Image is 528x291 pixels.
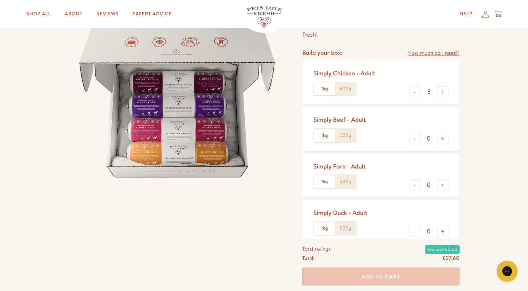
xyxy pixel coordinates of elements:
[335,82,356,96] label: 600g
[313,162,366,170] div: Simply Pork - Adult
[335,129,356,142] label: 600g
[247,6,282,28] img: Pets Love Fresh
[437,133,448,144] button: +
[407,48,459,58] a: How much do I need?
[454,7,478,21] a: Help
[335,222,356,235] label: 600g
[314,129,335,142] label: 1kg
[335,175,356,188] label: 600g
[314,82,335,96] label: 1kg
[91,7,124,21] a: Reviews
[425,245,460,253] span: You save £0.00
[409,226,421,237] button: -
[302,244,332,253] span: Total savings:
[314,222,335,235] label: 1kg
[493,258,521,284] iframe: Gorgias live chat messenger
[437,226,448,237] button: +
[302,48,343,57] h4: Build your box:
[59,7,88,21] a: About
[437,86,448,97] button: +
[409,179,421,191] button: -
[313,209,367,217] div: Simply Duck - Adult
[409,86,421,97] button: -
[313,69,375,77] div: Simply Chicken - Adult
[409,133,421,144] button: -
[437,179,448,191] button: +
[302,267,460,286] button: Add To Cart
[314,175,335,188] label: 1kg
[21,7,57,21] a: Shop All
[442,254,459,262] span: £27.60
[313,115,366,124] div: Simply Beef - Adult
[302,19,460,40] p: Gently cooked, complete dog food, delivered frozen fresh!
[302,253,314,262] span: Total:
[362,273,400,280] span: Add To Cart
[127,7,177,21] a: Expert Advice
